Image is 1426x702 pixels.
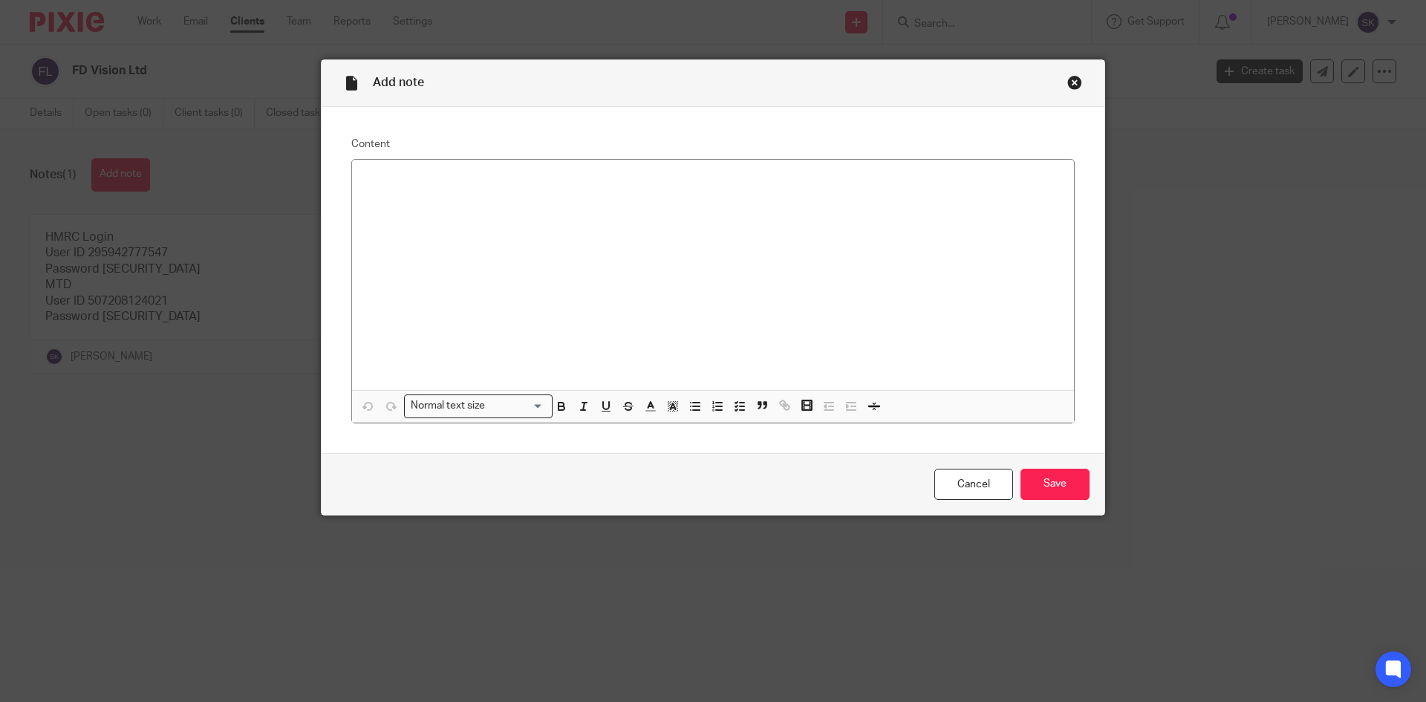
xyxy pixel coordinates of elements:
[351,137,1075,152] label: Content
[373,77,424,88] span: Add note
[1067,75,1082,90] div: Close this dialog window
[404,394,553,417] div: Search for option
[490,398,544,414] input: Search for option
[408,398,489,414] span: Normal text size
[934,469,1013,501] a: Cancel
[1020,469,1090,501] input: Save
